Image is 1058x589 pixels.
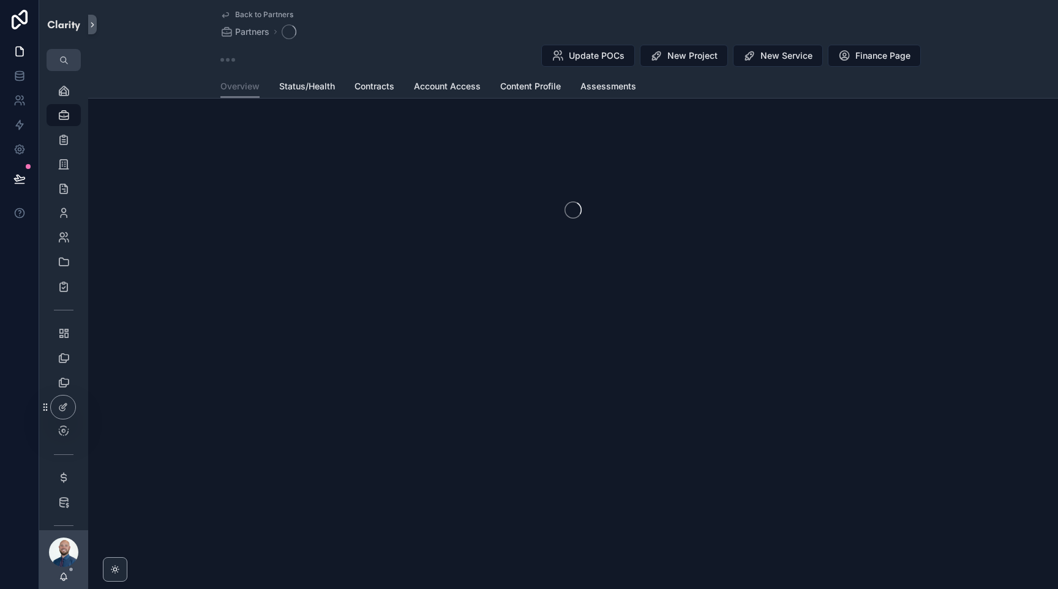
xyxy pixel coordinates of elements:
[667,50,718,62] span: New Project
[355,75,394,100] a: Contracts
[220,26,269,38] a: Partners
[500,80,561,92] span: Content Profile
[220,10,293,20] a: Back to Partners
[541,45,635,67] button: Update POCs
[760,50,812,62] span: New Service
[828,45,921,67] button: Finance Page
[580,75,636,100] a: Assessments
[569,50,625,62] span: Update POCs
[235,26,269,38] span: Partners
[279,75,335,100] a: Status/Health
[220,80,260,92] span: Overview
[414,75,481,100] a: Account Access
[47,15,81,34] img: App logo
[355,80,394,92] span: Contracts
[500,75,561,100] a: Content Profile
[220,75,260,99] a: Overview
[580,80,636,92] span: Assessments
[279,80,335,92] span: Status/Health
[414,80,481,92] span: Account Access
[235,10,293,20] span: Back to Partners
[855,50,910,62] span: Finance Page
[733,45,823,67] button: New Service
[39,71,88,530] div: scrollable content
[640,45,728,67] button: New Project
